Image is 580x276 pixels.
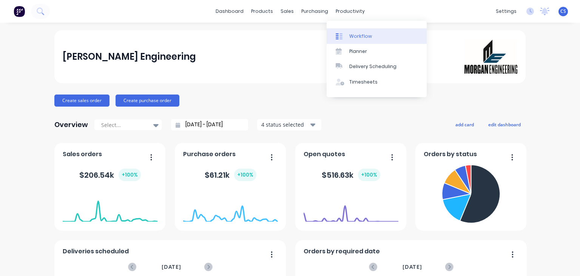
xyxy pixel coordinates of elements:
[183,150,236,159] span: Purchase orders
[79,169,141,181] div: $ 206.54k
[332,6,369,17] div: productivity
[349,79,378,85] div: Timesheets
[54,95,110,107] button: Create sales order
[560,8,566,15] span: CS
[327,74,427,90] a: Timesheets
[162,263,181,271] span: [DATE]
[304,150,345,159] span: Open quotes
[327,44,427,59] a: Planner
[63,150,102,159] span: Sales orders
[277,6,298,17] div: sales
[450,119,479,129] button: add card
[54,117,88,132] div: Overview
[327,28,427,43] a: Workflow
[261,121,309,129] div: 4 status selected
[247,6,277,17] div: products
[63,49,196,64] div: [PERSON_NAME] Engineering
[492,6,520,17] div: settings
[116,95,179,107] button: Create purchase order
[358,169,380,181] div: + 100 %
[322,169,380,181] div: $ 516.63k
[349,48,367,55] div: Planner
[349,63,396,70] div: Delivery Scheduling
[483,119,526,129] button: edit dashboard
[327,59,427,74] a: Delivery Scheduling
[205,169,256,181] div: $ 61.21k
[14,6,25,17] img: Factory
[234,169,256,181] div: + 100 %
[298,6,332,17] div: purchasing
[119,169,141,181] div: + 100 %
[403,263,422,271] span: [DATE]
[212,6,247,17] a: dashboard
[349,33,372,40] div: Workflow
[464,40,517,74] img: Morgan Engineering
[424,150,477,159] span: Orders by status
[257,119,321,130] button: 4 status selected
